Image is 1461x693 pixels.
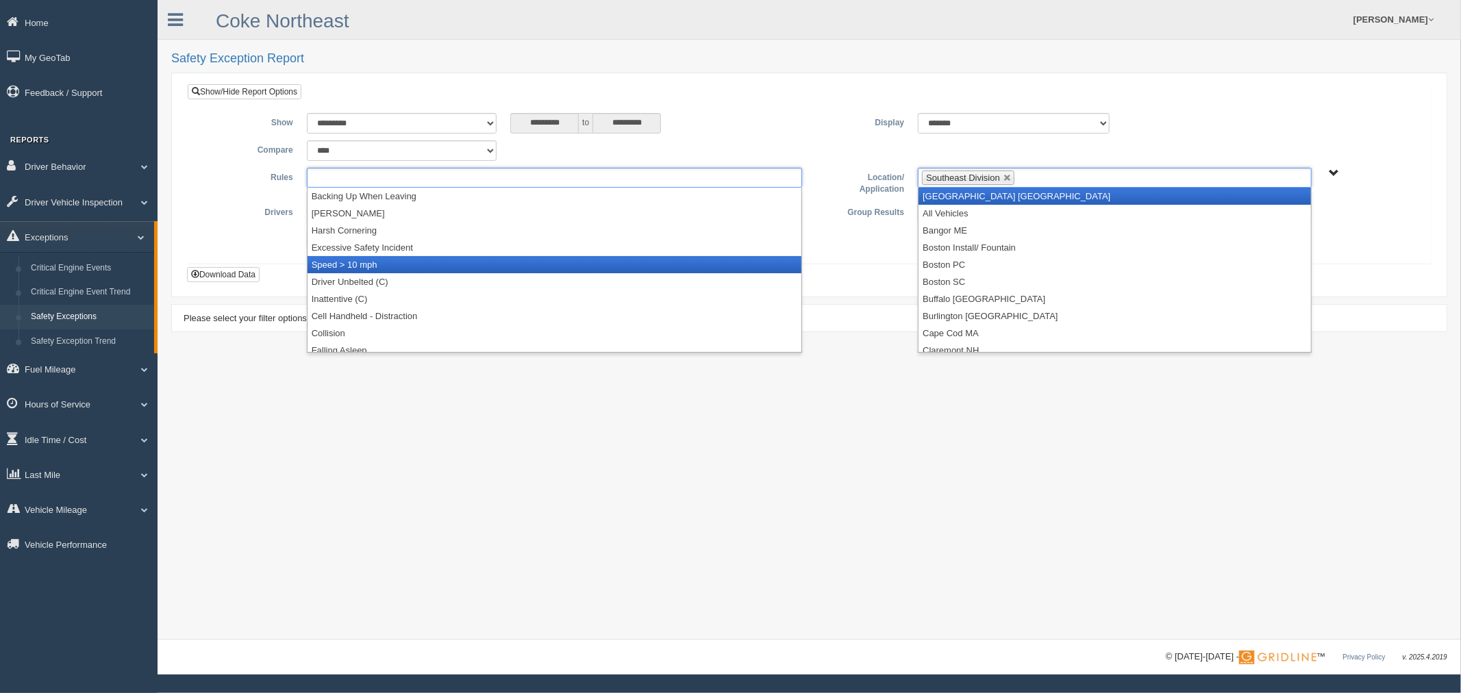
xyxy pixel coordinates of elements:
[919,342,1311,359] li: Claremont NH
[308,307,802,325] li: Cell Handheld - Distraction
[198,140,300,157] label: Compare
[1166,650,1447,664] div: © [DATE]-[DATE] - ™
[308,239,802,256] li: Excessive Safety Incident
[308,256,802,273] li: Speed > 10 mph
[171,52,1447,66] h2: Safety Exception Report
[919,239,1311,256] li: Boston Install/ Fountain
[919,188,1311,205] li: [GEOGRAPHIC_DATA] [GEOGRAPHIC_DATA]
[308,290,802,307] li: Inattentive (C)
[579,113,592,134] span: to
[809,113,911,129] label: Display
[184,313,507,323] span: Please select your filter options above and click "Apply Filters" to view your report.
[1343,653,1385,661] a: Privacy Policy
[25,280,154,305] a: Critical Engine Event Trend
[919,307,1311,325] li: Burlington [GEOGRAPHIC_DATA]
[919,256,1311,273] li: Boston PC
[216,10,349,32] a: Coke Northeast
[308,222,802,239] li: Harsh Cornering
[919,222,1311,239] li: Bangor ME
[1239,651,1316,664] img: Gridline
[919,205,1311,222] li: All Vehicles
[25,329,154,354] a: Safety Exception Trend
[308,325,802,342] li: Collision
[809,203,911,219] label: Group Results
[308,205,802,222] li: [PERSON_NAME]
[919,325,1311,342] li: Cape Cod MA
[187,267,260,282] button: Download Data
[926,173,1000,183] span: Southeast Division
[25,305,154,329] a: Safety Exceptions
[308,188,802,205] li: Backing Up When Leaving
[919,290,1311,307] li: Buffalo [GEOGRAPHIC_DATA]
[198,113,300,129] label: Show
[25,256,154,281] a: Critical Engine Events
[919,273,1311,290] li: Boston SC
[188,84,301,99] a: Show/Hide Report Options
[809,168,911,196] label: Location/ Application
[1403,653,1447,661] span: v. 2025.4.2019
[308,273,802,290] li: Driver Unbelted (C)
[308,342,802,359] li: Falling Asleep
[198,168,300,184] label: Rules
[198,203,300,219] label: Drivers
